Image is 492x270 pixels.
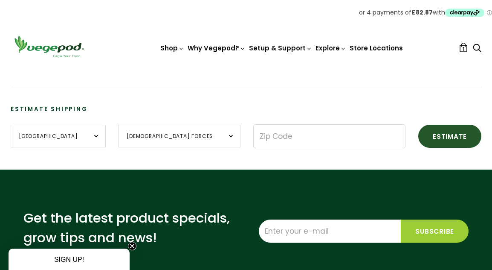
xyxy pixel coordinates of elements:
input: Enter your e-mail [259,220,401,243]
a: Search [473,44,481,53]
a: Explore [315,44,346,53]
span: 1 [463,45,465,53]
span: SIGN UP! [54,256,84,263]
div: SIGN UP!Close teaser [9,249,130,270]
h3: Estimate Shipping [11,105,481,114]
a: Store Locations [350,44,403,53]
a: 1 [459,43,468,52]
a: Setup & Support [249,44,312,53]
button: Close teaser [128,242,136,250]
a: Shop [160,44,184,53]
select: Province [119,125,240,147]
a: Why Vegepod? [188,44,246,53]
select: Country [11,125,106,147]
p: Get the latest product specials, grow tips and news! [23,208,233,248]
button: Estimate [418,125,481,148]
input: Zip Code [253,124,405,148]
input: Subscribe [401,220,469,243]
img: Vegepod [11,34,87,59]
